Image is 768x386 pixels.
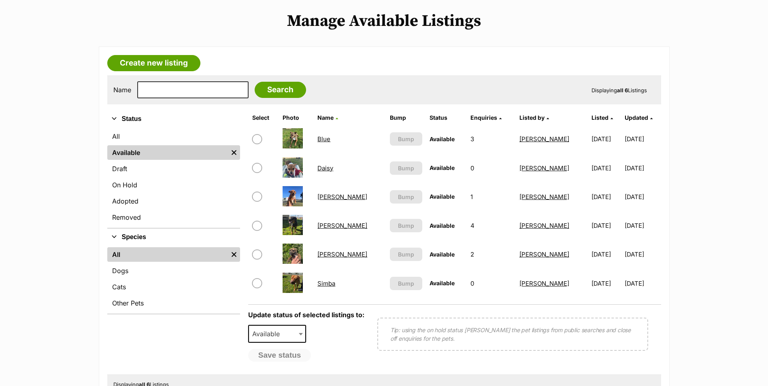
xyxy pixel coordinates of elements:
[430,164,455,171] span: Available
[430,251,455,258] span: Available
[317,114,338,121] a: Name
[255,82,306,98] input: Search
[317,193,367,201] a: [PERSON_NAME]
[467,212,515,240] td: 4
[248,325,306,343] span: Available
[107,246,240,314] div: Species
[390,277,423,290] button: Bump
[107,263,240,278] a: Dogs
[470,114,497,121] span: translation missing: en.admin.listings.index.attributes.enquiries
[588,212,624,240] td: [DATE]
[107,296,240,310] a: Other Pets
[317,280,335,287] a: Simba
[398,250,414,259] span: Bump
[430,280,455,286] span: Available
[625,240,660,268] td: [DATE]
[591,114,608,121] span: Listed
[398,279,414,288] span: Bump
[398,193,414,201] span: Bump
[588,240,624,268] td: [DATE]
[467,125,515,153] td: 3
[591,87,647,93] span: Displaying Listings
[249,328,288,339] span: Available
[519,164,569,172] a: [PERSON_NAME]
[625,114,648,121] span: Updated
[625,114,653,121] a: Updated
[398,135,414,143] span: Bump
[519,135,569,143] a: [PERSON_NAME]
[398,221,414,230] span: Bump
[625,212,660,240] td: [DATE]
[107,210,240,225] a: Removed
[467,269,515,297] td: 0
[249,111,279,124] th: Select
[113,86,131,93] label: Name
[519,193,569,201] a: [PERSON_NAME]
[430,222,455,229] span: Available
[588,154,624,182] td: [DATE]
[519,114,545,121] span: Listed by
[519,114,549,121] a: Listed by
[107,114,240,124] button: Status
[107,247,228,262] a: All
[390,132,423,146] button: Bump
[519,222,569,229] a: [PERSON_NAME]
[519,250,569,258] a: [PERSON_NAME]
[248,311,364,319] label: Update status of selected listings to:
[519,280,569,287] a: [PERSON_NAME]
[390,248,423,261] button: Bump
[398,164,414,172] span: Bump
[588,269,624,297] td: [DATE]
[426,111,466,124] th: Status
[317,250,367,258] a: [PERSON_NAME]
[248,349,311,362] button: Save status
[390,190,423,204] button: Bump
[107,55,200,71] a: Create new listing
[107,145,228,160] a: Available
[390,161,423,175] button: Bump
[467,240,515,268] td: 2
[390,326,635,343] p: Tip: using the on hold status [PERSON_NAME] the pet listings from public searches and close off e...
[228,247,240,262] a: Remove filter
[107,232,240,242] button: Species
[467,183,515,211] td: 1
[390,219,423,232] button: Bump
[430,193,455,200] span: Available
[107,280,240,294] a: Cats
[107,127,240,228] div: Status
[467,154,515,182] td: 0
[228,145,240,160] a: Remove filter
[591,114,613,121] a: Listed
[317,222,367,229] a: [PERSON_NAME]
[107,194,240,208] a: Adopted
[279,111,313,124] th: Photo
[625,125,660,153] td: [DATE]
[317,164,333,172] a: Daisy
[317,135,330,143] a: Blue
[470,114,502,121] a: Enquiries
[387,111,426,124] th: Bump
[625,269,660,297] td: [DATE]
[588,183,624,211] td: [DATE]
[617,87,628,93] strong: all 6
[107,178,240,192] a: On Hold
[430,136,455,142] span: Available
[625,183,660,211] td: [DATE]
[107,129,240,144] a: All
[625,154,660,182] td: [DATE]
[317,114,334,121] span: Name
[588,125,624,153] td: [DATE]
[107,161,240,176] a: Draft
